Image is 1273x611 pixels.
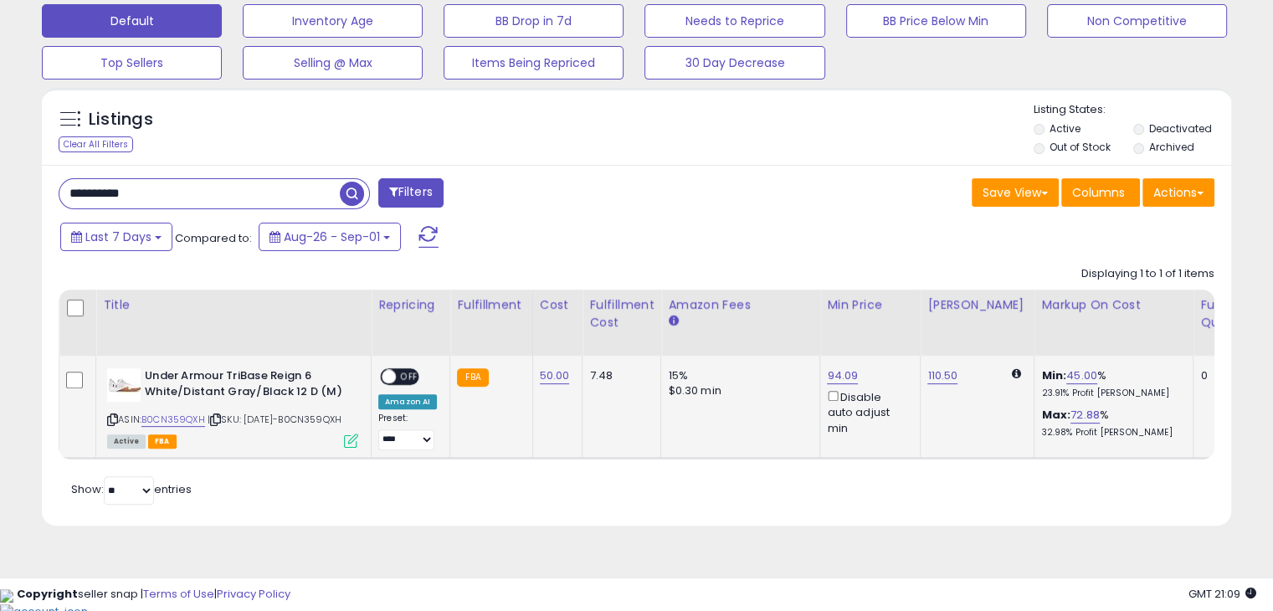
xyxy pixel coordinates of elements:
[540,367,570,384] a: 50.00
[644,4,824,38] button: Needs to Reprice
[259,223,401,251] button: Aug-26 - Sep-01
[827,388,907,436] div: Disable auto adjust min
[141,413,205,427] a: B0CN359QXH
[85,228,151,245] span: Last 7 Days
[1041,427,1180,439] p: 32.98% Profit [PERSON_NAME]
[540,296,576,314] div: Cost
[1034,290,1193,356] th: The percentage added to the cost of goods (COGS) that forms the calculator for Min & Max prices.
[1041,388,1180,399] p: 23.91% Profit [PERSON_NAME]
[1081,266,1214,282] div: Displaying 1 to 1 of 1 items
[589,296,654,331] div: Fulfillment Cost
[396,370,423,384] span: OFF
[284,228,380,245] span: Aug-26 - Sep-01
[827,296,913,314] div: Min Price
[1148,121,1211,136] label: Deactivated
[60,223,172,251] button: Last 7 Days
[243,4,423,38] button: Inventory Age
[1200,296,1258,331] div: Fulfillable Quantity
[1041,296,1186,314] div: Markup on Cost
[243,46,423,80] button: Selling @ Max
[827,367,858,384] a: 94.09
[208,413,341,426] span: | SKU: [DATE]-B0CN359QXH
[107,434,146,449] span: All listings currently available for purchase on Amazon
[107,368,358,446] div: ASIN:
[927,296,1027,314] div: [PERSON_NAME]
[644,46,824,80] button: 30 Day Decrease
[444,46,624,80] button: Items Being Repriced
[1041,367,1066,383] b: Min:
[1142,178,1214,207] button: Actions
[1061,178,1140,207] button: Columns
[42,4,222,38] button: Default
[589,368,648,383] div: 7.48
[457,368,488,387] small: FBA
[378,296,443,314] div: Repricing
[148,434,177,449] span: FBA
[1050,140,1111,154] label: Out of Stock
[1200,368,1252,383] div: 0
[42,46,222,80] button: Top Sellers
[927,367,957,384] a: 110.50
[1050,121,1081,136] label: Active
[668,314,678,329] small: Amazon Fees.
[1148,140,1193,154] label: Archived
[145,368,348,403] b: Under Armour TriBase Reign 6 White/Distant Gray/Black 12 D (M)
[1034,102,1231,118] p: Listing States:
[444,4,624,38] button: BB Drop in 7d
[378,394,437,409] div: Amazon AI
[668,383,807,398] div: $0.30 min
[1041,407,1070,423] b: Max:
[668,296,813,314] div: Amazon Fees
[378,178,444,208] button: Filters
[1047,4,1227,38] button: Non Competitive
[107,368,141,402] img: 31uJ68nKC9L._SL40_.jpg
[103,296,364,314] div: Title
[846,4,1026,38] button: BB Price Below Min
[972,178,1059,207] button: Save View
[1072,184,1125,201] span: Columns
[1041,368,1180,399] div: %
[89,108,153,131] h5: Listings
[1066,367,1097,384] a: 45.00
[71,481,192,497] span: Show: entries
[1070,407,1100,424] a: 72.88
[175,230,252,246] span: Compared to:
[668,368,807,383] div: 15%
[378,413,437,450] div: Preset:
[457,296,525,314] div: Fulfillment
[1041,408,1180,439] div: %
[59,136,133,152] div: Clear All Filters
